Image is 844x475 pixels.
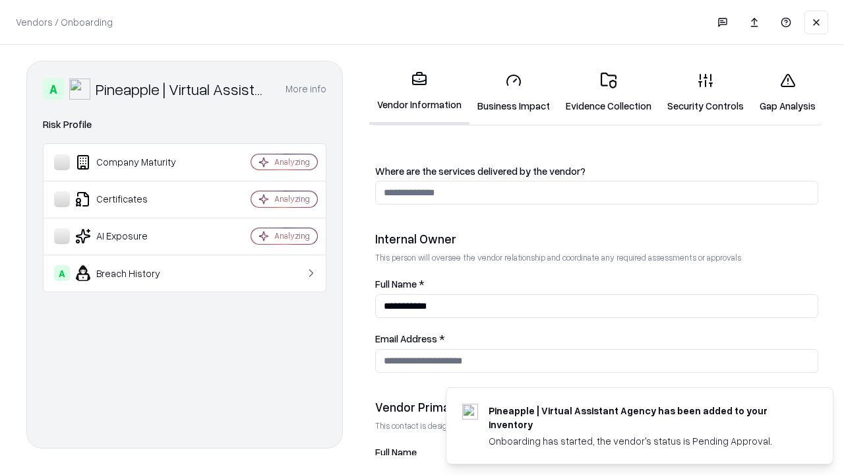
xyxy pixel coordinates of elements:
label: Full Name [375,447,818,457]
div: Pineapple | Virtual Assistant Agency has been added to your inventory [489,404,801,431]
button: More info [286,77,326,101]
div: Internal Owner [375,231,818,247]
label: Full Name * [375,279,818,289]
p: This contact is designated to receive the assessment request from Shift [375,420,818,431]
div: A [54,265,70,281]
div: Company Maturity [54,154,212,170]
a: Gap Analysis [752,62,824,123]
a: Vendor Information [369,61,469,125]
p: Vendors / Onboarding [16,15,113,29]
a: Business Impact [469,62,558,123]
div: Analyzing [274,156,310,168]
div: A [43,79,64,100]
a: Security Controls [659,62,752,123]
a: Evidence Collection [558,62,659,123]
div: AI Exposure [54,228,212,244]
img: trypineapple.com [462,404,478,420]
div: Risk Profile [43,117,326,133]
div: Analyzing [274,193,310,205]
div: Onboarding has started, the vendor's status is Pending Approval. [489,434,801,448]
div: Vendor Primary Contact [375,399,818,415]
div: Pineapple | Virtual Assistant Agency [96,79,270,100]
div: Certificates [54,191,212,207]
label: Where are the services delivered by the vendor? [375,166,818,176]
div: Breach History [54,265,212,281]
div: Analyzing [274,230,310,241]
p: This person will oversee the vendor relationship and coordinate any required assessments or appro... [375,252,818,263]
img: Pineapple | Virtual Assistant Agency [69,79,90,100]
label: Email Address * [375,334,818,344]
